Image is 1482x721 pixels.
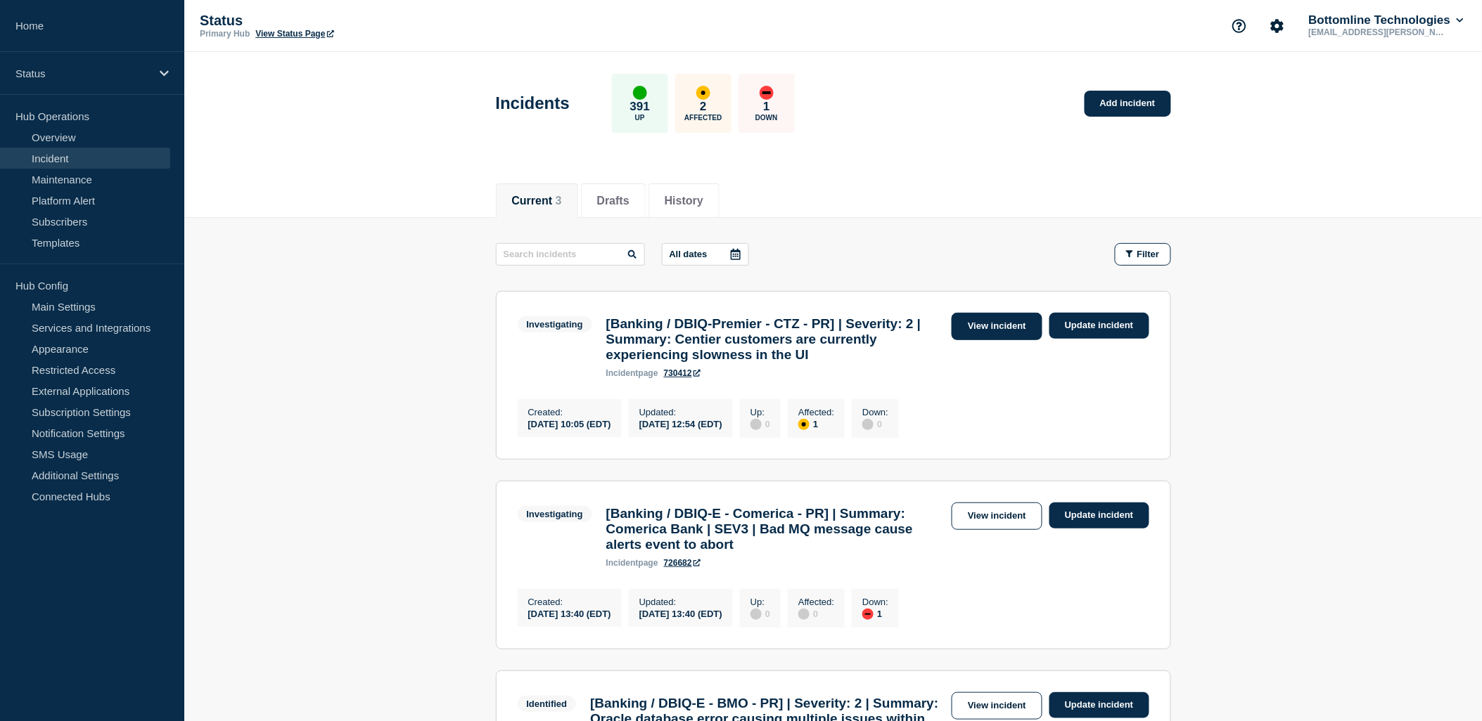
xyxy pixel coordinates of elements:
[862,607,888,620] div: 1
[750,407,770,417] p: Up :
[798,419,810,430] div: affected
[1263,11,1292,41] button: Account settings
[862,407,888,417] p: Down :
[1085,91,1171,117] a: Add incident
[606,316,945,363] h3: [Banking / DBIQ-Premier - CTZ - PR] | Severity: 2 | Summary: Centier customers are currently expe...
[639,597,722,607] p: Updated :
[684,114,722,122] p: Affected
[662,243,749,266] button: All dates
[255,29,333,39] a: View Status Page
[862,597,888,607] p: Down :
[200,29,250,39] p: Primary Hub
[512,195,562,207] button: Current 3
[606,368,658,378] p: page
[606,368,639,378] span: incident
[798,407,834,417] p: Affected :
[518,316,592,332] span: Investigating
[639,407,722,417] p: Updated :
[750,609,762,620] div: disabled
[528,607,611,619] div: [DATE] 13:40 (EDT)
[606,558,658,568] p: page
[1049,313,1149,339] a: Update incident
[639,417,722,429] div: [DATE] 12:54 (EDT)
[1306,13,1467,27] button: Bottomline Technologies
[518,506,592,522] span: Investigating
[496,243,645,266] input: Search incidents
[15,67,151,79] p: Status
[952,502,1042,530] a: View incident
[755,114,778,122] p: Down
[750,419,762,430] div: disabled
[664,368,701,378] a: 730412
[664,558,701,568] a: 726682
[606,506,945,552] h3: [Banking / DBIQ-E - Comerica - PR] | Summary: Comerica Bank | SEV3 | Bad MQ message cause alerts ...
[750,417,770,430] div: 0
[696,86,710,100] div: affected
[556,195,562,207] span: 3
[763,100,769,114] p: 1
[665,195,703,207] button: History
[798,607,834,620] div: 0
[528,417,611,429] div: [DATE] 10:05 (EDT)
[1225,11,1254,41] button: Support
[798,597,834,607] p: Affected :
[700,100,706,114] p: 2
[750,607,770,620] div: 0
[496,93,570,113] h1: Incidents
[670,249,708,259] p: All dates
[1049,502,1149,528] a: Update incident
[639,607,722,619] div: [DATE] 13:40 (EDT)
[528,597,611,607] p: Created :
[798,609,810,620] div: disabled
[1115,243,1171,266] button: Filter
[862,419,874,430] div: disabled
[606,558,639,568] span: incident
[597,195,630,207] button: Drafts
[528,407,611,417] p: Created :
[862,417,888,430] div: 0
[1137,249,1160,259] span: Filter
[630,100,650,114] p: 391
[1306,27,1452,37] p: [EMAIL_ADDRESS][PERSON_NAME][DOMAIN_NAME]
[518,696,577,712] span: Identified
[200,13,481,29] p: Status
[952,692,1042,720] a: View incident
[862,609,874,620] div: down
[760,86,774,100] div: down
[635,114,645,122] p: Up
[633,86,647,100] div: up
[798,417,834,430] div: 1
[750,597,770,607] p: Up :
[952,313,1042,340] a: View incident
[1049,692,1149,718] a: Update incident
